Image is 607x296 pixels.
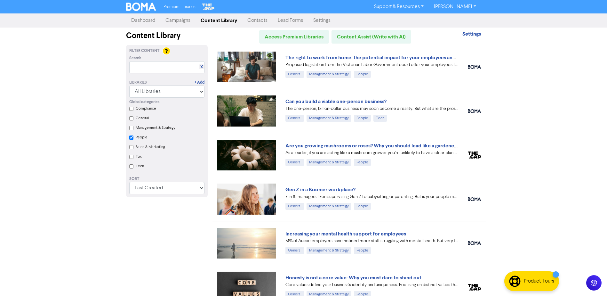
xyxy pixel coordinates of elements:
a: Contacts [242,14,273,27]
label: Compliance [136,106,156,111]
a: Can you build a viable one-person business? [285,98,387,105]
div: People [354,247,371,254]
a: Content Library [196,14,242,27]
img: BOMA Logo [126,3,156,11]
img: thegap [468,152,481,159]
div: 51% of Aussie employers have noticed more staff struggling with mental health. But very few have ... [285,238,458,244]
a: Settings [308,14,336,27]
a: Support & Resources [369,2,429,12]
div: Management & Strategy [307,247,351,254]
a: The right to work from home: the potential impact for your employees and business [285,54,476,61]
label: Management & Strategy [136,125,175,131]
a: Dashboard [126,14,160,27]
div: General [285,203,304,210]
div: Filter Content [129,48,204,54]
a: Gen Z in a Boomer workplace? [285,186,355,193]
div: General [285,115,304,122]
a: Increasing your mental health support for employees [285,231,406,237]
div: Global categories [129,99,204,105]
a: [PERSON_NAME] [429,2,481,12]
img: boma [468,65,481,69]
a: Lead Forms [273,14,308,27]
a: Access Premium Libraries [259,30,329,44]
a: Campaigns [160,14,196,27]
div: Management & Strategy [307,71,351,78]
div: Libraries [129,80,147,86]
img: boma [468,241,481,245]
strong: Settings [462,31,481,37]
div: Tech [373,115,387,122]
div: People [354,71,371,78]
a: Are you growing mushrooms or roses? Why you should lead like a gardener, not a grower [285,143,487,149]
img: boma [468,109,481,113]
label: Tax [136,154,142,160]
img: thegap [468,284,481,291]
div: General [285,71,304,78]
div: People [354,159,371,166]
div: Content Library [126,30,208,42]
div: General [285,247,304,254]
label: Sales & Marketing [136,144,165,150]
div: Proposed legislation from the Victorian Labor Government could offer your employees the right to ... [285,62,458,68]
a: Content Assist (Write with AI) [331,30,411,44]
label: People [136,135,148,140]
div: Management & Strategy [307,115,351,122]
iframe: Chat Widget [575,265,607,296]
span: Premium Libraries: [164,5,196,9]
a: + Add [195,80,204,86]
img: boma [468,197,481,201]
div: Sort [129,176,204,182]
div: 7 in 10 managers liken supervising Gen Z to babysitting or parenting. But is your people manageme... [285,193,458,200]
label: General [136,115,149,121]
div: Core values define your business's identity and uniqueness. Focusing on distinct values that refl... [285,282,458,288]
div: People [354,203,371,210]
a: Honesty is not a core value: Why you must dare to stand out [285,275,421,281]
div: General [285,159,304,166]
a: X [200,65,203,70]
label: Tech [136,163,144,169]
div: The one-person, billion-dollar business may soon become a reality. But what are the pros and cons... [285,105,458,112]
span: Search [129,55,141,61]
a: Settings [462,32,481,37]
div: People [354,115,371,122]
div: As a leader, if you are acting like a mushroom grower you’re unlikely to have a clear plan yourse... [285,150,458,156]
div: Management & Strategy [307,159,351,166]
img: The Gap [201,3,215,11]
div: Management & Strategy [307,203,351,210]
